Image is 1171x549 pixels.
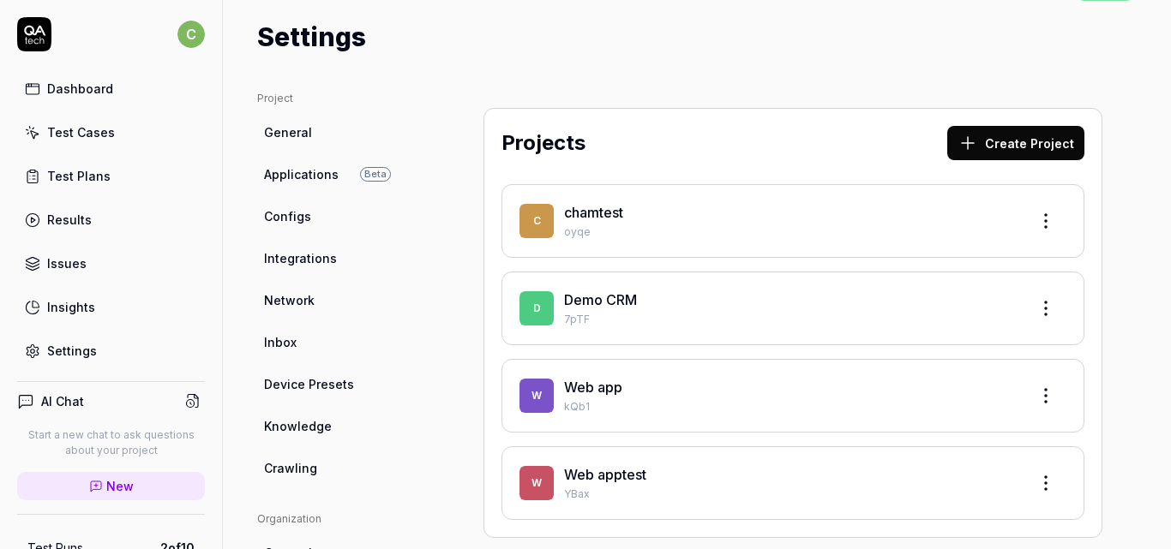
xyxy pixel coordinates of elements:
[501,128,585,158] h2: Projects
[564,466,646,483] a: Web apptest
[257,326,422,358] a: Inbox
[47,211,92,229] div: Results
[264,375,354,393] span: Device Presets
[519,466,554,500] span: W
[47,167,111,185] div: Test Plans
[17,247,205,280] a: Issues
[564,204,623,221] a: chamtest
[47,342,97,360] div: Settings
[264,417,332,435] span: Knowledge
[257,18,366,57] h1: Settings
[564,379,622,396] a: Web app
[47,123,115,141] div: Test Cases
[264,249,337,267] span: Integrations
[257,284,422,316] a: Network
[177,17,205,51] button: c
[17,203,205,236] a: Results
[41,392,84,410] h4: AI Chat
[564,224,1015,240] p: oyqe
[519,291,554,325] span: D
[106,477,134,495] span: New
[564,486,1015,502] p: YBax
[257,242,422,274] a: Integrations
[257,511,422,527] div: Organization
[564,291,637,308] a: Demo CRM
[17,427,205,458] p: Start a new chat to ask questions about your project
[47,254,87,272] div: Issues
[257,91,422,106] div: Project
[47,298,95,316] div: Insights
[264,333,297,351] span: Inbox
[257,452,422,484] a: Crawling
[17,290,205,324] a: Insights
[177,21,205,48] span: c
[257,116,422,148] a: General
[564,399,1015,415] p: kQb1
[519,379,554,413] span: W
[264,291,315,309] span: Network
[257,410,422,442] a: Knowledge
[17,472,205,500] a: New
[264,459,317,477] span: Crawling
[264,123,312,141] span: General
[564,312,1015,327] p: 7pTF
[257,158,422,190] a: ApplicationsBeta
[17,159,205,193] a: Test Plans
[47,80,113,98] div: Dashboard
[17,334,205,367] a: Settings
[257,368,422,400] a: Device Presets
[264,207,311,225] span: Configs
[519,204,554,238] span: c
[264,165,339,183] span: Applications
[360,167,391,182] span: Beta
[947,126,1084,160] button: Create Project
[257,200,422,232] a: Configs
[17,72,205,105] a: Dashboard
[17,116,205,149] a: Test Cases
